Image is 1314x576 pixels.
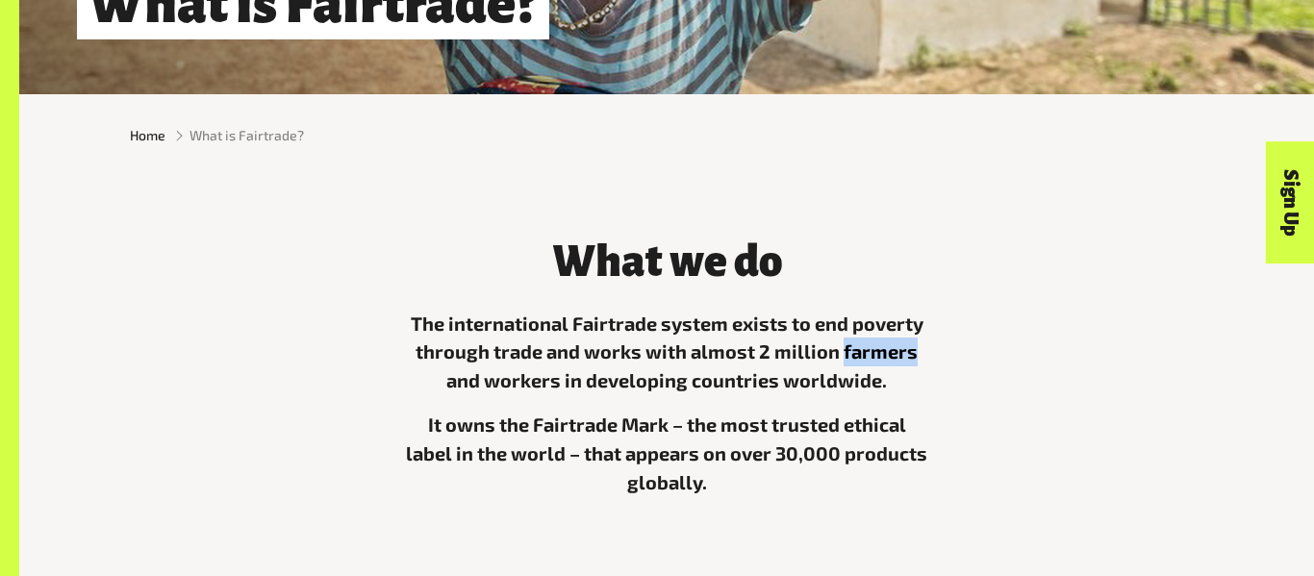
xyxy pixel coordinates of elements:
p: The international Fairtrade system exists to end poverty through trade and works with almost 2 mi... [404,310,929,396]
h3: What we do [404,238,929,286]
span: What is Fairtrade? [190,125,304,145]
p: It owns the Fairtrade Mark – the most trusted ethical label in the world – that appears on over 3... [404,411,929,497]
a: Home [130,125,165,145]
